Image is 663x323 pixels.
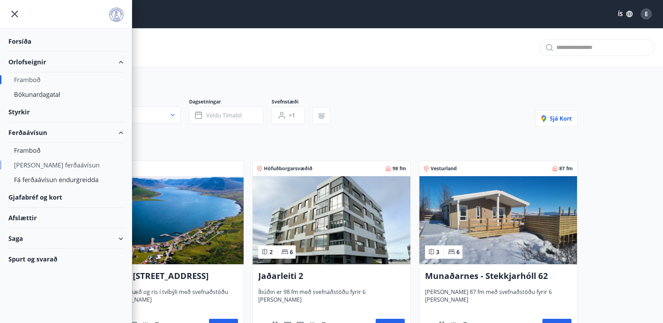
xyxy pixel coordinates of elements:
[14,172,118,187] div: Fá ferðaávísun endurgreidda
[559,165,573,172] span: 87 fm
[638,6,655,22] button: E
[189,107,263,124] button: Veldu tímabil
[392,165,406,172] span: 98 fm
[541,115,572,122] span: Sjá kort
[289,112,295,119] span: +1
[8,102,123,122] div: Styrkir
[272,98,313,107] span: Svefnstæði
[14,143,118,158] div: Framboð
[8,249,123,269] div: Spurt og svarað
[86,98,189,107] span: Svæði
[290,248,293,256] span: 6
[436,248,439,256] span: 3
[425,270,571,282] h3: Munaðarnes - Stekkjarhóll 62
[86,107,181,123] button: Allt
[272,107,304,124] button: +1
[269,248,273,256] span: 2
[456,248,460,256] span: 6
[92,288,238,311] span: Rúmgóð 90fm hæð og ris í tvíbýli með svefnaðstöðu fyrir 6 [PERSON_NAME]
[109,8,123,22] img: union_logo
[431,165,457,172] span: Vesturland
[14,158,118,172] div: [PERSON_NAME] ferðaávísun
[258,270,405,282] h3: Jaðarleiti 2
[8,52,123,72] div: Orlofseignir
[425,288,571,311] span: [PERSON_NAME] 87 fm með svefnaðstöðu fyrir 6 [PERSON_NAME]
[8,228,123,249] div: Saga
[258,288,405,311] span: Íbúðin er 98 fm með svefnaðstöðu fyrir 6 [PERSON_NAME]
[189,98,272,107] span: Dagsetningar
[8,31,123,52] div: Forsíða
[535,110,578,127] button: Sjá kort
[8,208,123,228] div: Afslættir
[253,176,410,264] img: Paella dish
[86,176,244,264] img: Paella dish
[614,8,636,20] button: ÍS
[645,10,648,18] span: E
[8,8,21,20] button: menu
[264,165,312,172] span: Höfuðborgarsvæðið
[8,187,123,208] div: Gjafabréf og kort
[419,176,577,264] img: Paella dish
[14,72,118,87] div: Framboð
[92,270,238,282] h3: Þingeyri - [STREET_ADDRESS]
[14,87,118,102] div: Bókunardagatal
[206,112,242,119] span: Veldu tímabil
[8,122,123,143] div: Ferðaávísun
